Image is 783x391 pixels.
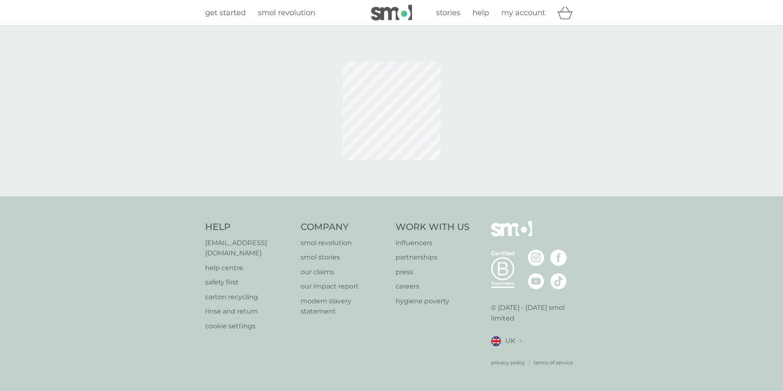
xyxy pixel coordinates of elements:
span: get started [205,8,246,17]
a: our impact report [301,281,388,292]
a: smol revolution [258,7,315,19]
span: help [473,8,489,17]
img: visit the smol Youtube page [528,273,544,289]
a: hygiene poverty [396,296,470,307]
a: modern slavery statement [301,296,388,317]
span: smol revolution [258,8,315,17]
a: privacy policy [491,359,525,366]
img: visit the smol Instagram page [528,250,544,266]
a: get started [205,7,246,19]
span: stories [436,8,460,17]
h4: Work With Us [396,221,470,234]
a: careers [396,281,470,292]
img: smol [491,221,532,249]
h4: Company [301,221,388,234]
a: smol stories [301,252,388,263]
a: carton recycling [205,292,292,302]
span: UK [505,336,515,346]
img: visit the smol Tiktok page [550,273,567,289]
a: smol revolution [301,238,388,248]
h4: Help [205,221,292,234]
div: basket [557,5,578,21]
a: stories [436,7,460,19]
img: UK flag [491,336,501,346]
a: terms of service [534,359,573,366]
a: influencers [396,238,470,248]
span: my account [501,8,545,17]
a: my account [501,7,545,19]
a: rinse and return [205,306,292,317]
a: [EMAIL_ADDRESS][DOMAIN_NAME] [205,238,292,259]
a: our claims [301,267,388,277]
a: safety first [205,277,292,288]
a: help [473,7,489,19]
p: © [DATE] - [DATE] smol limited [491,302,578,323]
a: partnerships [396,252,470,263]
a: help centre [205,263,292,273]
img: smol [371,5,412,20]
a: cookie settings [205,321,292,332]
img: select a new location [519,339,522,343]
a: press [396,267,470,277]
img: visit the smol Facebook page [550,250,567,266]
